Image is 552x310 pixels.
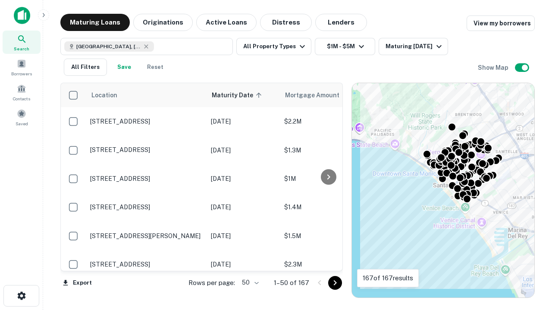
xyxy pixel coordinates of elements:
[11,70,32,77] span: Borrowers
[16,120,28,127] span: Saved
[64,59,107,76] button: All Filters
[60,38,233,55] button: [GEOGRAPHIC_DATA], [GEOGRAPHIC_DATA], [GEOGRAPHIC_DATA]
[478,63,510,72] h6: Show Map
[90,146,202,154] p: [STREET_ADDRESS]
[260,14,312,31] button: Distress
[280,83,375,107] th: Mortgage Amount
[90,260,202,268] p: [STREET_ADDRESS]
[211,202,276,212] p: [DATE]
[91,90,117,100] span: Location
[379,38,448,55] button: Maturing [DATE]
[284,146,370,155] p: $1.3M
[86,83,207,107] th: Location
[211,231,276,241] p: [DATE]
[60,276,94,289] button: Export
[284,174,370,183] p: $1M
[509,241,552,282] iframe: Chat Widget
[211,174,276,183] p: [DATE]
[3,105,41,129] a: Saved
[13,95,30,102] span: Contacts
[90,232,202,240] p: [STREET_ADDRESS][PERSON_NAME]
[285,90,351,100] span: Mortgage Amount
[238,276,260,289] div: 50
[284,117,370,126] p: $2.2M
[274,278,309,288] p: 1–50 of 167
[14,7,30,24] img: capitalize-icon.png
[3,81,41,104] a: Contacts
[211,260,276,269] p: [DATE]
[133,14,193,31] button: Originations
[363,273,413,283] p: 167 of 167 results
[76,43,141,50] span: [GEOGRAPHIC_DATA], [GEOGRAPHIC_DATA], [GEOGRAPHIC_DATA]
[110,59,138,76] button: Save your search to get updates of matches that match your search criteria.
[3,31,41,54] a: Search
[90,118,202,125] p: [STREET_ADDRESS]
[284,260,370,269] p: $2.3M
[315,14,367,31] button: Lenders
[212,90,264,100] span: Maturity Date
[196,14,257,31] button: Active Loans
[467,15,535,31] a: View my borrowers
[60,14,130,31] button: Maturing Loans
[90,203,202,211] p: [STREET_ADDRESS]
[315,38,375,55] button: $1M - $5M
[386,41,444,52] div: Maturing [DATE]
[284,231,370,241] p: $1.5M
[352,83,534,298] div: 0 0
[211,117,276,126] p: [DATE]
[284,202,370,212] p: $1.4M
[188,278,235,288] p: Rows per page:
[328,276,342,290] button: Go to next page
[141,59,169,76] button: Reset
[90,175,202,183] p: [STREET_ADDRESS]
[211,146,276,155] p: [DATE]
[3,56,41,79] a: Borrowers
[207,83,280,107] th: Maturity Date
[14,45,29,52] span: Search
[236,38,311,55] button: All Property Types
